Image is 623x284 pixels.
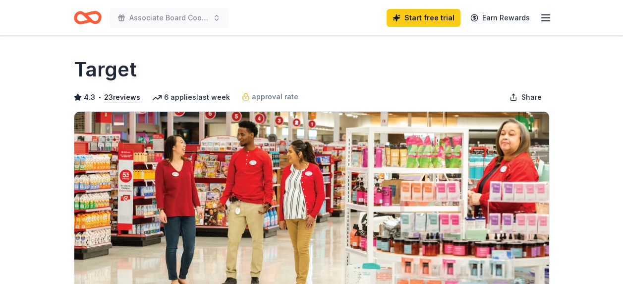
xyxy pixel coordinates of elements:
button: Share [502,87,550,107]
span: approval rate [252,91,298,103]
a: Start free trial [387,9,460,27]
span: 4.3 [84,91,95,103]
span: Share [521,91,542,103]
a: Earn Rewards [464,9,536,27]
button: Associate Board Cookout [110,8,228,28]
a: Home [74,6,102,29]
span: Associate Board Cookout [129,12,209,24]
a: approval rate [242,91,298,103]
div: 6 applies last week [152,91,230,103]
button: 23reviews [104,91,140,103]
span: • [98,93,101,101]
h1: Target [74,56,137,83]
